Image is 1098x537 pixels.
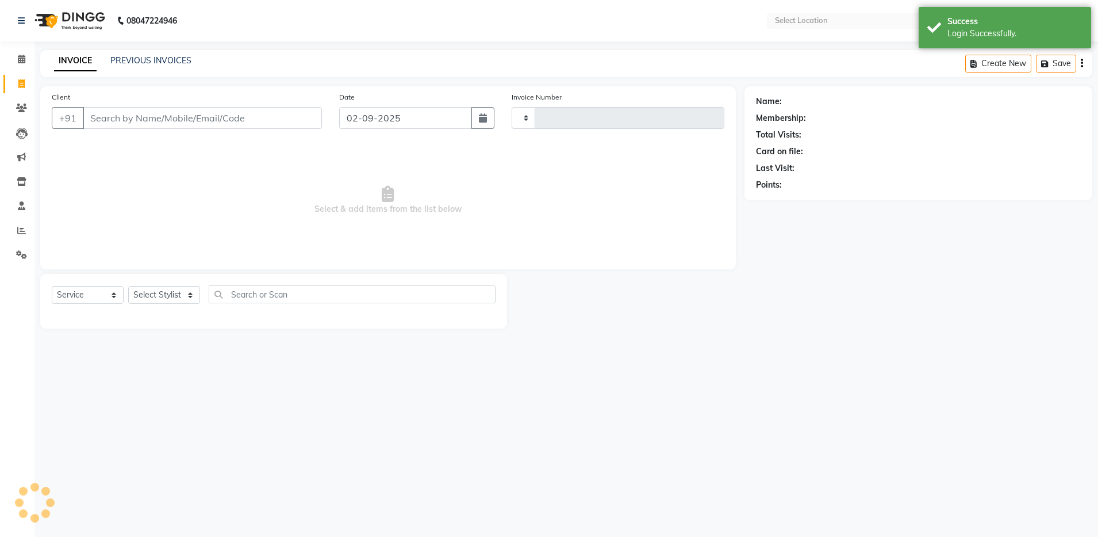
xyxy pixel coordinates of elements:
div: Select Location [775,15,828,26]
div: Last Visit: [756,162,794,174]
label: Invoice Number [512,92,562,102]
b: 08047224946 [126,5,177,37]
div: Success [947,16,1082,28]
div: Card on file: [756,146,803,158]
button: +91 [52,107,84,129]
label: Date [339,92,355,102]
a: PREVIOUS INVOICES [110,55,191,66]
button: Create New [965,55,1031,73]
div: Total Visits: [756,129,801,141]
div: Points: [756,179,782,191]
input: Search by Name/Mobile/Email/Code [83,107,322,129]
button: Save [1036,55,1076,73]
label: Client [52,92,70,102]
img: logo [29,5,108,37]
input: Search or Scan [209,285,496,303]
div: Membership: [756,112,806,124]
div: Login Successfully. [947,28,1082,40]
a: INVOICE [54,51,97,71]
div: Name: [756,96,782,108]
span: Select & add items from the list below [52,143,724,258]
